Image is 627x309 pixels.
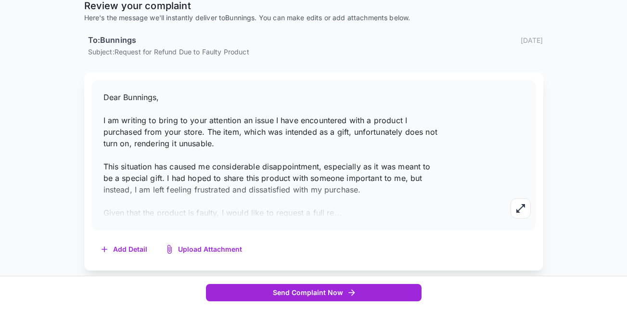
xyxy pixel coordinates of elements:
[103,92,437,218] span: Dear Bunnings, I am writing to bring to your attention an issue I have encountered with a product...
[84,13,543,23] p: Here's the message we'll instantly deliver to Bunnings . You can make edits or add attachments be...
[92,240,157,259] button: Add Detail
[88,47,543,57] p: Subject: Request for Refund Due to Faulty Product
[334,208,342,218] span: ...
[157,240,252,259] button: Upload Attachment
[88,34,137,47] h6: To: Bunnings
[521,35,543,45] p: [DATE]
[206,284,422,302] button: Send Complaint Now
